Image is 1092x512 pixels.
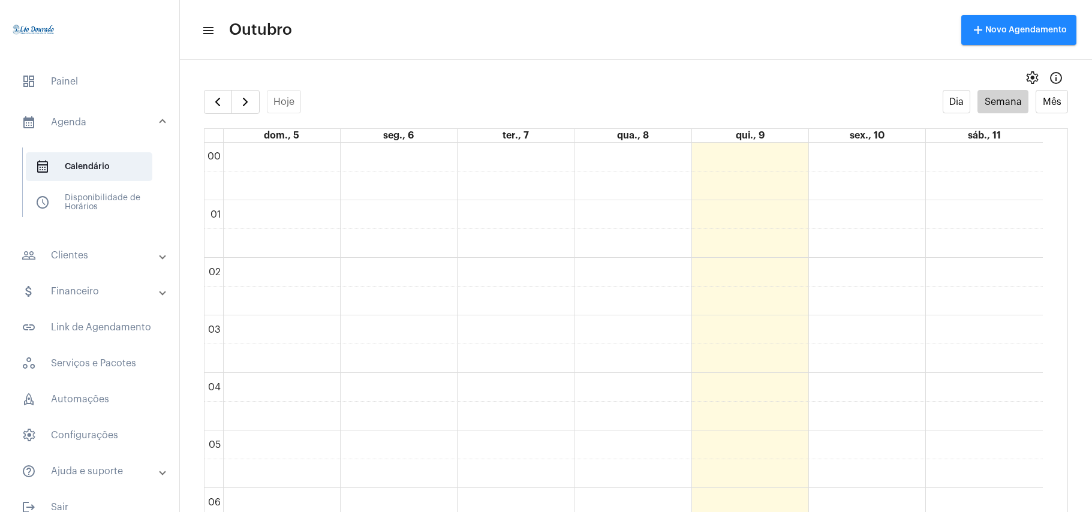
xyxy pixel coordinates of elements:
[204,90,232,114] button: Semana Anterior
[7,241,179,270] mat-expansion-panel-header: sidenav iconClientes
[206,267,223,278] div: 02
[35,159,50,174] span: sidenav icon
[22,248,160,263] mat-panel-title: Clientes
[12,385,167,414] span: Automações
[231,90,260,114] button: Próximo Semana
[22,74,36,89] span: sidenav icon
[7,141,179,234] div: sidenav iconAgenda
[971,26,1067,34] span: Novo Agendamento
[26,188,152,217] span: Disponibilidade de Horários
[22,248,36,263] mat-icon: sidenav icon
[22,464,36,478] mat-icon: sidenav icon
[7,277,179,306] mat-expansion-panel-header: sidenav iconFinanceiro
[267,90,302,113] button: Hoje
[22,464,160,478] mat-panel-title: Ajuda e suporte
[961,15,1076,45] button: Novo Agendamento
[201,23,213,38] mat-icon: sidenav icon
[206,324,223,335] div: 03
[22,284,160,299] mat-panel-title: Financeiro
[22,356,36,371] span: sidenav icon
[261,129,302,142] a: 5 de outubro de 2025
[977,90,1028,113] button: Semana
[22,115,160,129] mat-panel-title: Agenda
[208,209,223,220] div: 01
[12,67,167,96] span: Painel
[22,428,36,442] span: sidenav icon
[1044,66,1068,90] button: Info
[12,349,167,378] span: Serviços e Pacotes
[500,129,531,142] a: 7 de outubro de 2025
[1025,71,1039,85] span: settings
[205,151,223,162] div: 00
[615,129,651,142] a: 8 de outubro de 2025
[35,195,50,210] span: sidenav icon
[965,129,1003,142] a: 11 de outubro de 2025
[847,129,887,142] a: 10 de outubro de 2025
[22,115,36,129] mat-icon: sidenav icon
[26,152,152,181] span: Calendário
[206,497,223,508] div: 06
[22,284,36,299] mat-icon: sidenav icon
[1020,66,1044,90] button: settings
[12,313,167,342] span: Link de Agendamento
[1049,71,1063,85] mat-icon: Info
[733,129,767,142] a: 9 de outubro de 2025
[971,23,985,37] mat-icon: add
[381,129,416,142] a: 6 de outubro de 2025
[7,103,179,141] mat-expansion-panel-header: sidenav iconAgenda
[1036,90,1068,113] button: Mês
[206,382,223,393] div: 04
[229,20,292,40] span: Outubro
[10,6,58,54] img: 4c910ca3-f26c-c648-53c7-1a2041c6e520.jpg
[22,392,36,406] span: sidenav icon
[7,457,179,486] mat-expansion-panel-header: sidenav iconAjuda e suporte
[206,439,223,450] div: 05
[12,421,167,450] span: Configurações
[22,320,36,335] mat-icon: sidenav icon
[943,90,971,113] button: Dia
